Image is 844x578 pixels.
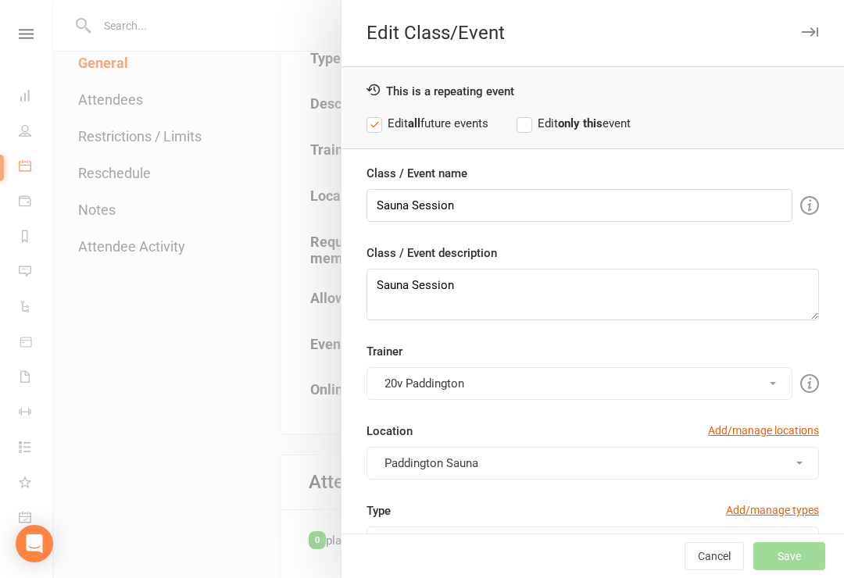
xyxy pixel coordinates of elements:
[367,83,819,98] div: This is a repeating event
[367,526,819,559] button: Sauna
[367,422,413,441] label: Location
[685,542,744,570] button: Cancel
[367,501,391,520] label: Type
[16,525,53,562] div: Open Intercom Messenger
[367,342,402,361] label: Trainer
[367,367,792,400] button: 20v Paddington
[408,116,420,130] strong: all
[342,22,844,44] div: Edit Class/Event
[708,422,819,439] a: Add/manage locations
[384,456,478,470] span: Paddington Sauna
[367,164,467,183] label: Class / Event name
[517,114,631,133] label: Edit event
[558,116,603,130] strong: only this
[367,189,792,222] input: Enter event name
[726,501,819,519] a: Add/manage types
[367,447,819,480] button: Paddington Sauna
[367,114,488,133] label: Edit future events
[367,244,497,262] label: Class / Event description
